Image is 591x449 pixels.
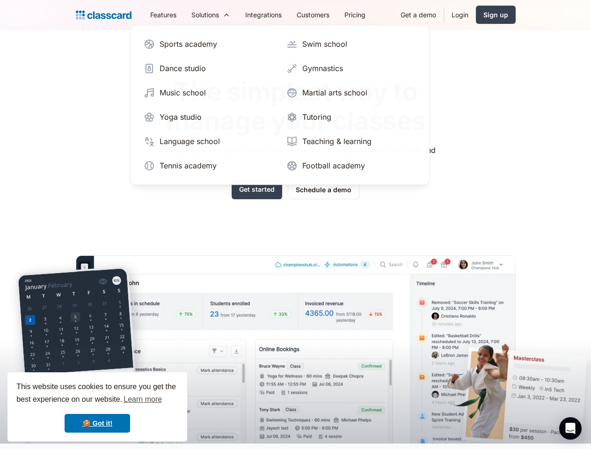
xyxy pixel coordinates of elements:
[122,392,163,406] a: learn more about cookies
[283,59,420,78] a: Gymnastics
[337,4,373,25] a: Pricing
[476,6,516,24] a: Sign up
[302,63,343,74] div: Gymnastics
[160,160,217,171] div: Tennis academy
[302,87,367,98] div: Martial arts school
[191,10,219,20] div: Solutions
[16,381,178,406] span: This website uses cookies to ensure you get the best experience on our website.
[7,372,187,442] div: cookieconsent
[76,8,131,22] a: home
[289,4,337,25] a: Customers
[160,63,206,74] div: Dance studio
[302,38,347,50] div: Swim school
[160,136,220,147] div: Language school
[160,111,202,123] div: Yoga studio
[302,160,365,171] div: Football academy
[143,4,184,25] a: Features
[283,83,420,102] a: Martial arts school
[444,4,476,25] a: Login
[130,25,430,185] nav: Solutions
[559,417,582,440] div: Open Intercom Messenger
[140,59,277,78] a: Dance studio
[283,156,420,175] a: Football academy
[140,156,277,175] a: Tennis academy
[302,136,372,147] div: Teaching & learning
[140,83,277,102] a: Music school
[393,4,444,25] a: Get a demo
[160,87,206,98] div: Music school
[140,132,277,151] a: Language school
[232,180,282,199] a: Get started
[302,111,331,123] div: Tutoring
[283,132,420,151] a: Teaching & learning
[140,108,277,126] a: Yoga studio
[283,108,420,126] a: Tutoring
[140,35,277,53] a: Sports academy
[184,4,238,25] div: Solutions
[238,4,289,25] a: Integrations
[160,38,217,50] div: Sports academy
[288,180,359,199] a: Schedule a demo
[65,414,130,433] a: dismiss cookie message
[283,35,420,53] a: Swim school
[483,10,508,20] div: Sign up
